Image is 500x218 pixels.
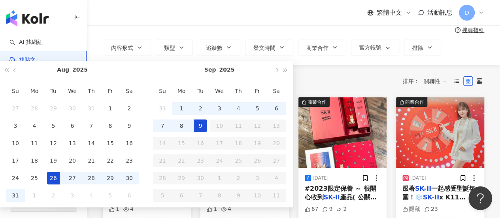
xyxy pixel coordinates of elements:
[232,102,245,115] div: 4
[403,75,452,87] div: 排序：
[63,169,82,187] td: 2025-08-27
[194,119,207,132] div: 9
[120,187,139,204] td: 2025-09-06
[298,40,346,55] button: 商業合作
[85,102,98,115] div: 31
[221,205,231,213] div: 4
[156,119,169,132] div: 7
[175,102,188,115] div: 1
[6,135,25,152] td: 2025-08-10
[424,205,438,213] div: 23
[245,40,293,55] button: 發文時間
[6,117,25,135] td: 2025-08-03
[359,44,381,51] span: 官方帳號
[47,137,60,150] div: 12
[44,100,63,117] td: 2025-07-29
[63,117,82,135] td: 2025-08-06
[396,97,484,168] button: 商業合作
[66,154,79,167] div: 20
[306,45,328,51] span: 商業合作
[322,205,332,213] div: 9
[6,10,49,26] img: logo
[66,102,79,115] div: 30
[72,61,88,79] button: 2025
[172,82,191,100] th: Mo
[28,172,41,184] div: 25
[207,205,217,213] div: 1
[204,61,216,79] button: Sep
[104,119,117,132] div: 8
[28,154,41,167] div: 18
[120,117,139,135] td: 2025-08-09
[63,187,82,204] td: 2025-09-03
[465,8,469,17] span: D
[28,102,41,115] div: 28
[47,119,60,132] div: 5
[412,45,423,51] span: 排除
[82,169,101,187] td: 2025-08-28
[111,45,133,51] span: 內容形式
[424,75,447,87] span: 關聯性
[410,175,426,182] div: [DATE]
[427,9,453,16] span: 活動訊息
[25,169,44,187] td: 2025-08-25
[6,82,25,100] th: Su
[104,189,117,202] div: 5
[175,119,188,132] div: 8
[191,82,210,100] th: Tu
[156,40,193,55] button: 類型
[305,193,377,210] span: 產品( 公關品 ) 🦊 S
[63,100,82,117] td: 2025-07-30
[9,119,22,132] div: 3
[63,135,82,152] td: 2025-08-13
[66,189,79,202] div: 3
[25,82,44,100] th: Mo
[229,82,248,100] th: Th
[44,169,63,187] td: 2025-08-26
[104,154,117,167] div: 22
[164,45,175,51] span: 類型
[198,40,240,55] button: 追蹤數
[123,189,136,202] div: 6
[120,169,139,187] td: 2025-08-30
[82,82,101,100] th: Th
[104,137,117,150] div: 15
[351,40,399,55] button: 官方帳號
[423,193,439,201] mark: SK-II
[9,189,22,202] div: 31
[9,172,22,184] div: 24
[6,169,25,187] td: 2025-08-24
[47,172,60,184] div: 26
[101,187,120,204] td: 2025-09-05
[156,102,169,115] div: 31
[82,100,101,117] td: 2025-07-31
[120,152,139,169] td: 2025-08-23
[47,189,60,202] div: 2
[313,175,329,182] div: [DATE]
[25,135,44,152] td: 2025-08-11
[85,119,98,132] div: 7
[172,100,191,117] td: 2025-09-01
[219,61,234,79] button: 2025
[402,185,475,201] span: 一起感受聖誕氛圍！❄️
[25,152,44,169] td: 2025-08-18
[153,82,172,100] th: Su
[44,135,63,152] td: 2025-08-12
[44,187,63,204] td: 2025-09-02
[120,135,139,152] td: 2025-08-16
[9,137,22,150] div: 10
[123,119,136,132] div: 9
[101,100,120,117] td: 2025-08-01
[101,152,120,169] td: 2025-08-22
[123,172,136,184] div: 30
[44,117,63,135] td: 2025-08-05
[194,102,207,115] div: 2
[206,45,223,51] span: 追蹤數
[85,154,98,167] div: 21
[402,205,420,213] div: 隱藏
[210,100,229,117] td: 2025-09-03
[191,117,210,135] td: 2025-09-09
[123,137,136,150] div: 16
[172,117,191,135] td: 2025-09-08
[253,45,275,51] span: 發文時間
